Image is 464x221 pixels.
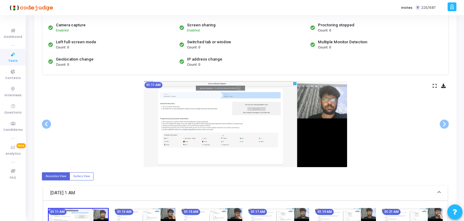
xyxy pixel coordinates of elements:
span: Contests [5,76,21,81]
label: Invites: [401,5,413,10]
span: T [416,5,420,10]
mat-chip: 01:19 AM [316,209,334,215]
label: Gallery View [70,172,94,180]
span: Count: 0 [187,45,200,50]
span: Analytics [5,151,21,157]
span: New [16,143,26,148]
span: Interviews [5,93,22,98]
div: Screen sharing [187,22,216,28]
mat-chip: 01:13 AM [115,209,133,215]
mat-chip: 01:11 AM [49,209,67,215]
div: IP address change [187,56,222,62]
span: Count: 0 [318,45,331,50]
span: 225/687 [421,5,436,10]
div: Geolocation change [56,56,94,62]
span: Count: 0 [56,62,69,68]
div: Camera capture [56,22,86,28]
span: Tests [8,58,18,64]
img: screenshot-1758570112178.jpeg [144,81,347,167]
span: Dashboard [4,35,22,40]
div: Multiple Monitor Detection [318,39,367,45]
mat-chip: 01:15 AM [182,209,200,215]
span: Count: 0 [187,62,200,68]
mat-chip: 01:21 AM [383,209,401,215]
span: Count: 0 [318,28,331,33]
span: Candidates [3,127,23,133]
div: Switched tab or window [187,39,231,45]
span: Questions [4,110,22,115]
span: Count: 0 [56,45,69,50]
label: Accordion View [42,172,70,180]
span: FAQ [10,175,16,180]
span: Enabled [56,28,69,32]
mat-panel-title: [DATE] 1 AM [50,190,433,196]
div: Proctoring stopped [318,22,354,28]
mat-expansion-panel-header: [DATE] 1 AM [43,186,448,201]
mat-chip: 01:11 AM [145,82,162,88]
img: logo [8,2,53,14]
span: Enabled [187,28,200,32]
mat-chip: 01:17 AM [249,209,267,215]
div: Left full-screen mode [56,39,96,45]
